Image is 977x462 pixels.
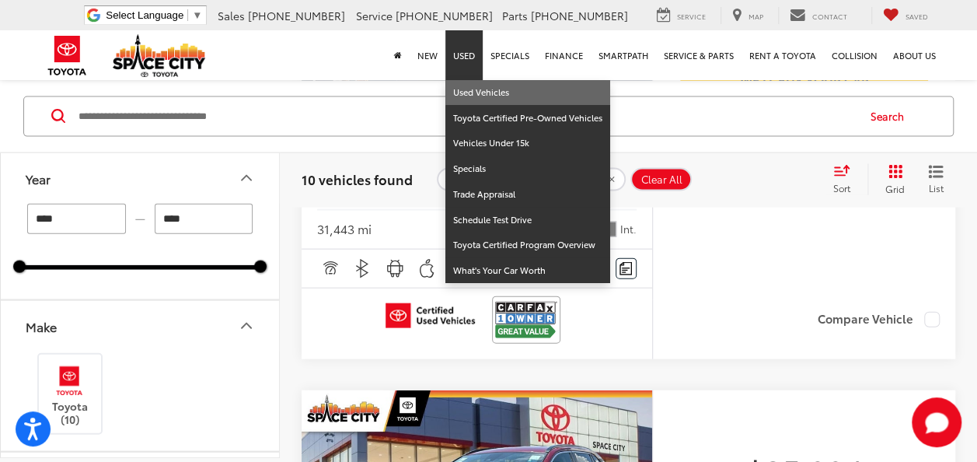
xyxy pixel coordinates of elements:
[445,156,610,182] a: Specials
[619,262,632,275] img: Comments
[856,97,926,136] button: Search
[106,9,183,21] span: Select Language
[741,30,824,80] a: Rent a Toyota
[871,7,940,24] a: My Saved Vehicles
[1,153,281,204] button: YearYear
[502,8,528,23] span: Parts
[353,259,372,278] img: Bluetooth®
[237,169,256,187] div: Year
[38,30,96,81] img: Toyota
[396,8,493,23] span: [PHONE_NUMBER]
[317,220,372,238] div: 31,443 mi
[885,182,905,195] span: Grid
[445,131,610,156] a: Vehicles Under 15k
[437,168,536,191] button: remove Corolla%20Cross
[833,180,850,194] span: Sort
[445,182,610,208] a: Trade Appraisal
[616,258,637,279] button: Comments
[445,208,610,233] a: Schedule Test Drive
[445,233,610,258] a: Toyota Certified Program Overview
[106,9,202,21] a: Select Language​
[187,9,188,21] span: ​
[386,30,410,80] a: Home
[483,30,537,80] a: Specials
[131,212,150,226] span: —
[445,80,610,106] a: Used Vehicles
[26,319,57,334] div: Make
[721,7,775,24] a: Map
[113,34,206,77] img: Space City Toyota
[905,11,928,21] span: Saved
[39,362,102,425] label: Toyota (10)
[641,173,682,186] span: Clear All
[885,30,944,80] a: About Us
[237,317,256,335] div: Make
[26,171,51,186] div: Year
[445,30,483,80] a: Used
[417,259,437,278] img: Apple CarPlay
[386,259,405,278] img: Android Auto
[1,301,281,352] button: MakeMake
[928,181,944,194] span: List
[778,7,859,24] a: Contact
[356,8,393,23] span: Service
[818,312,940,327] label: Compare Vehicle
[620,222,637,236] span: Int.
[912,397,961,447] svg: Start Chat
[531,8,628,23] span: [PHONE_NUMBER]
[645,7,717,24] a: Service
[302,170,413,188] span: 10 vehicles found
[320,259,340,278] img: Adaptive Cruise Control
[591,30,656,80] a: SmartPath
[912,397,961,447] button: Toggle Chat Window
[155,204,253,234] input: maximum
[445,258,610,283] a: What's Your Car Worth
[812,11,847,21] span: Contact
[495,299,557,341] img: CarFax One Owner
[77,98,856,135] input: Search by Make, Model, or Keyword
[537,30,591,80] a: Finance
[192,9,202,21] span: ▼
[386,303,475,328] img: Toyota Certified Used Vehicles
[916,164,955,195] button: List View
[825,164,867,195] button: Select sort value
[218,8,245,23] span: Sales
[824,30,885,80] a: Collision
[630,168,692,191] button: Clear All
[248,8,345,23] span: [PHONE_NUMBER]
[867,164,916,195] button: Grid View
[27,204,126,234] input: minimum
[748,11,763,21] span: Map
[656,30,741,80] a: Service & Parts
[445,106,610,131] a: Toyota Certified Pre-Owned Vehicles
[677,11,706,21] span: Service
[48,362,91,399] img: Space City Toyota in Humble, TX)
[410,30,445,80] a: New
